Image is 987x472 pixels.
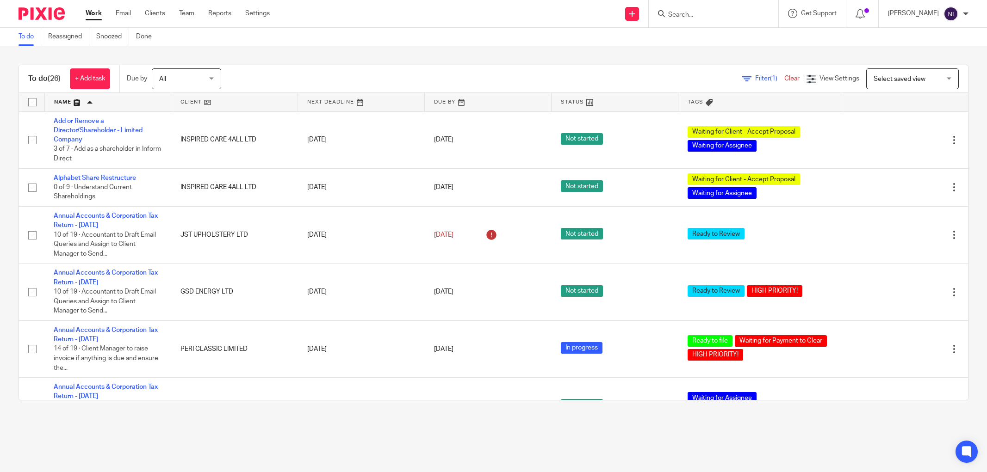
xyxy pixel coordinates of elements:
[171,207,298,264] td: JST UPHOLSTERY LTD
[888,9,939,18] p: [PERSON_NAME]
[298,168,425,206] td: [DATE]
[136,28,159,46] a: Done
[688,285,745,297] span: Ready to Review
[298,207,425,264] td: [DATE]
[171,378,298,435] td: HI BROWS LTD
[298,111,425,168] td: [DATE]
[54,288,156,314] span: 10 of 19 · Accountant to Draft Email Queries and Assign to Client Manager to Send...
[688,228,745,239] span: Ready to Review
[561,342,602,354] span: In progress
[688,173,800,185] span: Waiting for Client - Accept Proposal
[19,28,41,46] a: To do
[54,232,156,257] span: 10 of 19 · Accountant to Draft Email Queries and Assign to Client Manager to Send...
[171,168,298,206] td: INSPIRED CARE 4ALL LTD
[298,378,425,435] td: [DATE]
[86,9,102,18] a: Work
[688,335,732,347] span: Ready to file
[434,136,453,143] span: [DATE]
[784,75,800,82] a: Clear
[688,187,757,199] span: Waiting for Assignee
[54,184,132,200] span: 0 of 9 · Understand Current Shareholdings
[688,349,743,361] span: HIGH PRIORITY!
[54,175,136,181] a: Alphabet Share Restructure
[561,399,603,411] span: Not started
[48,75,61,82] span: (26)
[116,9,131,18] a: Email
[96,28,129,46] a: Snoozed
[54,118,143,143] a: Add or Remove a Director/Shareholder - Limited Company
[127,74,147,83] p: Due by
[874,76,925,82] span: Select saved view
[245,9,270,18] a: Settings
[171,264,298,320] td: GSD ENERGY LTD
[208,9,231,18] a: Reports
[54,146,161,162] span: 3 of 7 · Add as a shareholder in Inform Direct
[298,264,425,320] td: [DATE]
[298,320,425,377] td: [DATE]
[54,213,158,228] a: Annual Accounts & Corporation Tax Return - [DATE]
[54,384,158,399] a: Annual Accounts & Corporation Tax Return - [DATE]
[54,327,158,343] a: Annual Accounts & Corporation Tax Return - [DATE]
[801,10,837,17] span: Get Support
[688,140,757,152] span: Waiting for Assignee
[755,75,784,82] span: Filter
[48,28,89,46] a: Reassigned
[688,392,757,404] span: Waiting for Assignee
[770,75,777,82] span: (1)
[179,9,194,18] a: Team
[688,99,703,104] span: Tags
[54,270,158,285] a: Annual Accounts & Corporation Tax Return - [DATE]
[171,111,298,168] td: INSPIRED CARE 4ALL LTD
[434,289,453,295] span: [DATE]
[171,320,298,377] td: PERI CLASSIC LIMITED
[944,6,958,21] img: svg%3E
[735,335,827,347] span: Waiting for Payment to Clear
[145,9,165,18] a: Clients
[159,76,166,82] span: All
[70,68,110,89] a: + Add task
[54,346,158,371] span: 14 of 19 · Client Manager to raise invoice if anything is due and ensure the...
[819,75,859,82] span: View Settings
[747,285,802,297] span: HIGH PRIORITY!
[434,346,453,352] span: [DATE]
[561,285,603,297] span: Not started
[561,180,603,192] span: Not started
[667,11,751,19] input: Search
[19,7,65,20] img: Pixie
[28,74,61,84] h1: To do
[434,184,453,190] span: [DATE]
[561,133,603,145] span: Not started
[561,228,603,239] span: Not started
[434,232,453,238] span: [DATE]
[688,126,800,138] span: Waiting for Client - Accept Proposal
